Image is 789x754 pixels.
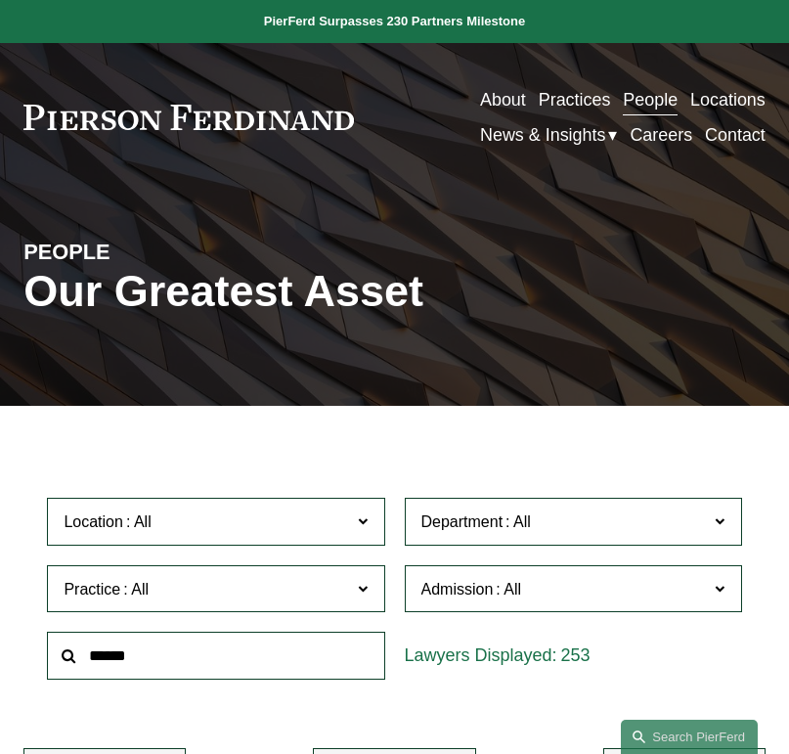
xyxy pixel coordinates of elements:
[690,82,766,117] a: Locations
[561,645,591,665] span: 253
[621,720,758,754] a: Search this site
[480,117,618,153] a: folder dropdown
[623,82,678,117] a: People
[539,82,611,117] a: Practices
[23,266,518,317] h1: Our Greatest Asset
[64,513,123,530] span: Location
[23,239,209,266] h4: PEOPLE
[421,581,494,598] span: Admission
[64,581,120,598] span: Practice
[705,117,766,153] a: Contact
[421,513,504,530] span: Department
[480,119,606,151] span: News & Insights
[480,82,526,117] a: About
[630,117,692,153] a: Careers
